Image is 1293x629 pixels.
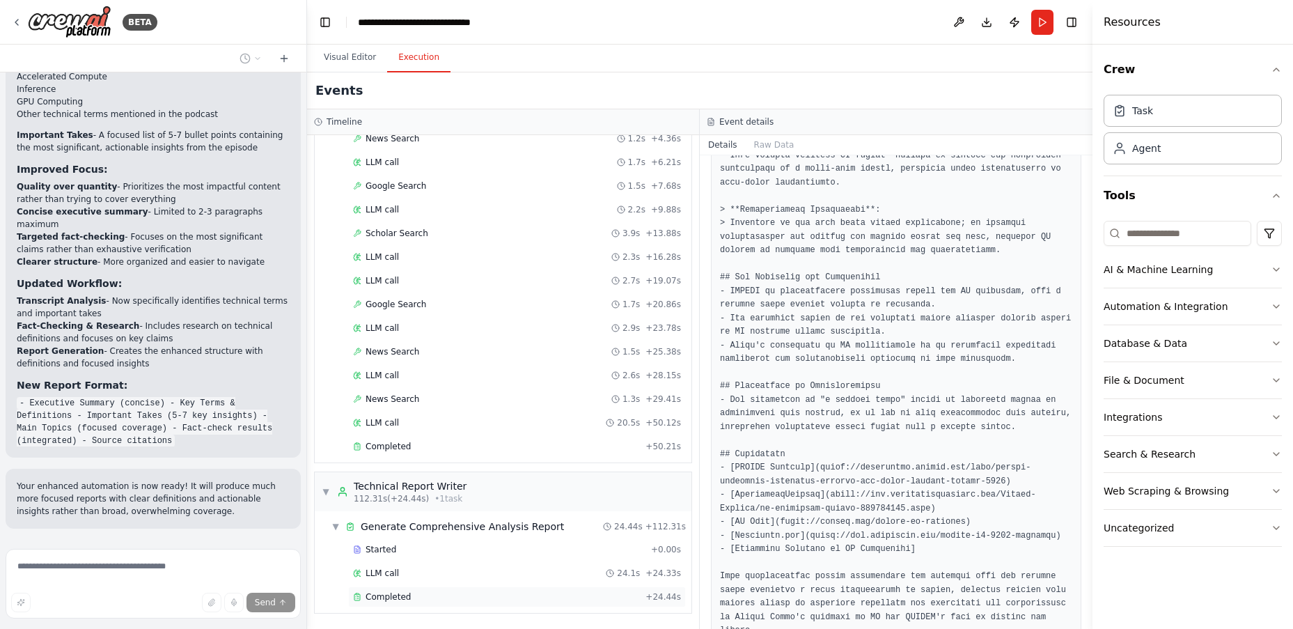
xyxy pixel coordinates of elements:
li: - Now specifically identifies technical terms and important takes [17,295,290,320]
span: LLM call [366,370,399,381]
h3: Timeline [327,116,362,127]
span: News Search [366,346,419,357]
span: + 28.15s [645,370,681,381]
h3: Event details [719,116,774,127]
li: - More organized and easier to navigate [17,256,290,268]
span: LLM call [366,275,399,286]
strong: Quality over quantity [17,182,117,192]
span: + 20.86s [645,299,681,310]
span: + 16.28s [645,251,681,263]
p: - A focused list of 5-7 bullet points containing the most significant, actionable insights from t... [17,129,290,154]
strong: Important Takes [17,130,93,140]
span: 2.7s [622,275,640,286]
span: + 4.36s [651,133,681,144]
button: Switch to previous chat [234,50,267,67]
span: + 112.31s [645,521,686,532]
span: + 7.68s [651,180,681,192]
li: Accelerated Compute [17,70,290,83]
span: 112.31s (+24.44s) [354,493,429,504]
strong: Transcript Analysis [17,296,106,306]
li: - Prioritizes the most impactful content rather than trying to cover everything [17,180,290,205]
span: LLM call [366,417,399,428]
span: 1.5s [622,346,640,357]
span: + 24.44s [645,591,681,603]
div: Tools [1104,215,1282,558]
button: Hide right sidebar [1062,13,1081,32]
span: + 24.33s [645,568,681,579]
strong: Improved Focus: [17,164,108,175]
button: File & Document [1104,362,1282,398]
span: 2.6s [622,370,640,381]
strong: Report Generation [17,346,104,356]
span: 2.3s [622,251,640,263]
h4: Resources [1104,14,1161,31]
span: News Search [366,394,419,405]
button: Search & Research [1104,436,1282,472]
div: AI & Machine Learning [1104,263,1213,277]
span: + 0.00s [651,544,681,555]
div: Web Scraping & Browsing [1104,484,1229,498]
div: File & Document [1104,373,1184,387]
strong: Targeted fact-checking [17,232,125,242]
button: Send [246,593,295,612]
button: Hide left sidebar [315,13,335,32]
span: 3.9s [622,228,640,239]
button: Raw Data [746,135,803,155]
li: Inference [17,83,290,95]
li: - Creates the enhanced structure with definitions and focused insights [17,345,290,370]
button: Web Scraping & Browsing [1104,473,1282,509]
span: 2.2s [628,204,645,215]
button: Details [700,135,746,155]
button: Execution [387,43,450,72]
span: Started [366,544,396,555]
span: LLM call [366,204,399,215]
span: 20.5s [617,417,640,428]
button: Tools [1104,176,1282,215]
li: - Focuses on the most significant claims rather than exhaustive verification [17,231,290,256]
button: Visual Editor [313,43,387,72]
button: AI & Machine Learning [1104,251,1282,288]
span: + 13.88s [645,228,681,239]
h2: Events [315,81,363,100]
div: Crew [1104,89,1282,176]
button: Automation & Integration [1104,288,1282,325]
span: LLM call [366,157,399,168]
li: - Includes research on technical definitions and focuses on key claims [17,320,290,345]
span: Generate Comprehensive Analysis Report [361,520,564,534]
div: Task [1132,104,1153,118]
li: GPU Computing [17,95,290,108]
span: + 19.07s [645,275,681,286]
strong: Updated Workflow: [17,278,122,289]
div: Technical Report Writer [354,479,467,493]
li: - Limited to 2-3 paragraphs maximum [17,205,290,231]
div: Search & Research [1104,447,1196,461]
span: 1.3s [622,394,640,405]
span: + 50.12s [645,417,681,428]
span: + 50.21s [645,441,681,452]
strong: New Report Format: [17,380,127,391]
span: 24.44s [614,521,643,532]
span: • 1 task [434,493,462,504]
span: + 29.41s [645,394,681,405]
span: LLM call [366,251,399,263]
div: Integrations [1104,410,1162,424]
button: Crew [1104,50,1282,89]
button: Integrations [1104,399,1282,435]
span: 1.2s [628,133,645,144]
span: + 25.38s [645,346,681,357]
div: Uncategorized [1104,521,1174,535]
div: Database & Data [1104,336,1187,350]
button: Database & Data [1104,325,1282,362]
button: Click to speak your automation idea [224,593,244,612]
span: Google Search [366,180,426,192]
button: Uncategorized [1104,510,1282,546]
span: ▼ [322,486,330,497]
span: ▼ [331,521,340,532]
strong: Clearer structure [17,257,97,267]
nav: breadcrumb [358,15,512,29]
span: LLM call [366,323,399,334]
p: Your enhanced automation is now ready! It will produce much more focused reports with clear defin... [17,480,290,518]
span: News Search [366,133,419,144]
div: BETA [123,14,157,31]
span: 1.5s [628,180,645,192]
